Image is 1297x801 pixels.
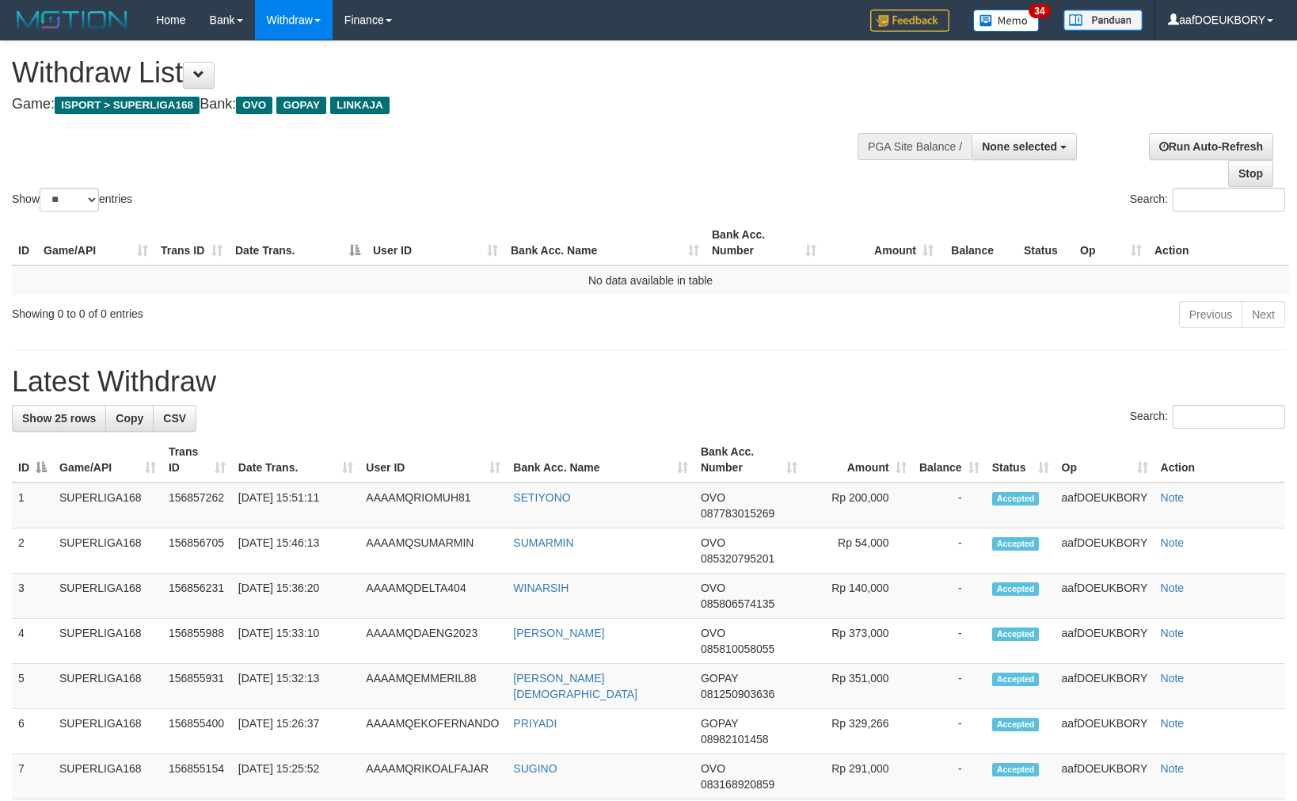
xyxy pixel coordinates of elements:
[12,57,849,89] h1: Withdraw List
[55,97,200,114] span: ISPORT > SUPERLIGA168
[1173,188,1285,212] input: Search:
[153,405,196,432] a: CSV
[53,664,162,709] td: SUPERLIGA168
[359,664,507,709] td: AAAAMQEMMERIL88
[1154,437,1285,483] th: Action
[154,220,229,265] th: Trans ID: activate to sort column ascending
[513,582,569,594] a: WINARSIH
[1055,664,1154,709] td: aafDOEUKBORY
[804,437,913,483] th: Amount: activate to sort column ascending
[1130,405,1285,429] label: Search:
[913,437,986,483] th: Balance: activate to sort column ascending
[1029,4,1050,18] span: 34
[12,299,529,322] div: Showing 0 to 0 of 0 entries
[804,528,913,574] td: Rp 54,000
[913,528,986,574] td: -
[53,619,162,664] td: SUPERLIGA168
[359,574,507,619] td: AAAAMQDELTA404
[359,528,507,574] td: AAAAMQSUMARMIN
[701,597,774,610] span: Copy 085806574135 to clipboard
[22,412,96,425] span: Show 25 rows
[12,709,53,754] td: 6
[1055,437,1154,483] th: Op: activate to sort column ascending
[992,492,1040,505] span: Accepted
[1055,754,1154,799] td: aafDOEUKBORY
[913,619,986,664] td: -
[701,552,774,565] span: Copy 085320795201 to clipboard
[513,717,557,730] a: PRIYADI
[913,709,986,754] td: -
[804,574,913,619] td: Rp 140,000
[162,437,232,483] th: Trans ID: activate to sort column ascending
[1055,619,1154,664] td: aafDOEUKBORY
[992,627,1040,641] span: Accepted
[701,627,725,639] span: OVO
[12,754,53,799] td: 7
[992,763,1040,776] span: Accepted
[162,574,232,619] td: 156856231
[1074,220,1148,265] th: Op: activate to sort column ascending
[1017,220,1074,265] th: Status
[232,574,360,619] td: [DATE] 15:36:20
[513,491,570,504] a: SETIYONO
[701,582,725,594] span: OVO
[276,97,326,114] span: GOPAY
[53,483,162,528] td: SUPERLIGA168
[701,672,738,685] span: GOPAY
[12,366,1285,398] h1: Latest Withdraw
[804,754,913,799] td: Rp 291,000
[701,643,774,655] span: Copy 085810058055 to clipboard
[1148,220,1289,265] th: Action
[1055,528,1154,574] td: aafDOEUKBORY
[992,537,1040,551] span: Accepted
[701,717,738,730] span: GOPAY
[1161,536,1185,549] a: Note
[1161,627,1185,639] a: Note
[982,140,1057,153] span: None selected
[359,483,507,528] td: AAAAMQRIOMUH81
[701,491,725,504] span: OVO
[1055,483,1154,528] td: aafDOEUKBORY
[1173,405,1285,429] input: Search:
[12,265,1289,295] td: No data available in table
[12,528,53,574] td: 2
[232,754,360,799] td: [DATE] 15:25:52
[694,437,804,483] th: Bank Acc. Number: activate to sort column ascending
[12,574,53,619] td: 3
[105,405,154,432] a: Copy
[1161,672,1185,685] a: Note
[858,133,972,160] div: PGA Site Balance /
[53,437,162,483] th: Game/API: activate to sort column ascending
[913,574,986,619] td: -
[513,627,604,639] a: [PERSON_NAME]
[162,528,232,574] td: 156856705
[12,188,132,212] label: Show entries
[359,619,507,664] td: AAAAMQDAENG2023
[359,754,507,799] td: AAAAMQRIKOALFAJAR
[992,718,1040,731] span: Accepted
[232,709,360,754] td: [DATE] 15:26:37
[1242,301,1285,328] a: Next
[1055,709,1154,754] td: aafDOEUKBORY
[804,483,913,528] td: Rp 200,000
[940,220,1017,265] th: Balance
[804,619,913,664] td: Rp 373,000
[701,688,774,700] span: Copy 081250903636 to clipboard
[359,437,507,483] th: User ID: activate to sort column ascending
[513,536,573,549] a: SUMARMIN
[804,664,913,709] td: Rp 351,000
[12,220,37,265] th: ID
[992,582,1040,596] span: Accepted
[972,133,1077,160] button: None selected
[12,664,53,709] td: 5
[913,664,986,709] td: -
[804,709,913,754] td: Rp 329,266
[162,483,232,528] td: 156857262
[232,664,360,709] td: [DATE] 15:32:13
[232,483,360,528] td: [DATE] 15:51:11
[162,664,232,709] td: 156855931
[53,528,162,574] td: SUPERLIGA168
[1161,491,1185,504] a: Note
[701,536,725,549] span: OVO
[913,483,986,528] td: -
